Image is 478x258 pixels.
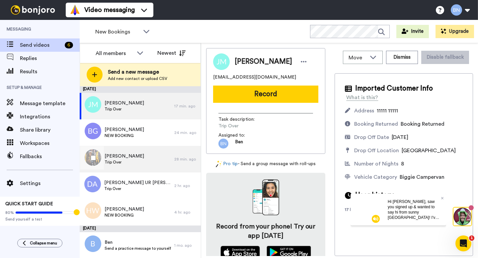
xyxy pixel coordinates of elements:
[377,108,398,113] span: 11111 11111
[213,53,230,70] img: Image of Jerry MANESS
[174,210,198,215] div: 4 hr. ago
[436,25,474,38] button: Upgrade
[402,148,456,153] span: [GEOGRAPHIC_DATA]
[349,54,366,62] span: Move
[85,123,101,139] img: bg.png
[206,161,325,167] div: - Send a group message with roll-ups
[105,213,144,218] span: NEW BOOKING
[354,173,397,181] div: Vehicle Category
[218,132,265,139] span: Assigned to:
[85,96,101,113] img: jm.png
[174,157,198,162] div: 28 min. ago
[20,139,80,147] span: Workspaces
[105,126,144,133] span: [PERSON_NAME]
[105,133,144,138] span: NEW BOOKING
[396,25,429,38] button: Invite
[95,28,140,36] span: New Bookings
[84,5,135,15] span: Video messaging
[20,54,80,62] span: Replies
[354,133,389,141] div: Drop Off Date
[20,41,62,49] span: Send videos
[152,46,191,60] button: Newest
[105,106,144,112] span: Trip Over
[17,239,62,247] button: Collapse menu
[345,207,388,214] div: 17 minutes ago
[74,209,80,215] div: Tooltip anchor
[5,217,74,222] span: Send yourself a test
[85,235,101,252] img: b.png
[355,84,433,94] span: Imported Customer Info
[5,210,14,215] span: 80%
[354,160,398,168] div: Number of Nights
[20,99,80,107] span: Message template
[218,123,281,129] span: Trip Over
[84,176,101,192] img: da.png
[105,246,171,251] span: Send a practice message to yourself
[20,68,80,76] span: Results
[218,139,228,149] img: bn.png
[30,240,57,246] span: Collapse menu
[105,206,144,213] span: [PERSON_NAME]
[218,116,265,123] span: Task description :
[216,161,222,167] img: magic-wand.svg
[108,76,167,81] span: Add new contact or upload CSV
[108,68,167,76] span: Send a new message
[401,161,404,166] span: 8
[386,51,418,64] button: Dismiss
[346,94,378,101] div: What is this?
[105,160,144,165] span: Trip Over
[104,186,171,191] span: Trip Over
[421,51,469,64] button: Disable fallback
[105,100,144,106] span: [PERSON_NAME]
[213,86,318,103] button: Record
[354,107,374,115] div: Address
[20,153,80,161] span: Fallbacks
[70,5,80,15] img: vm-color.svg
[174,183,198,188] div: 2 hr. ago
[174,243,198,248] div: 1 mo. ago
[401,121,444,127] span: Booking Returned
[235,139,243,149] span: Ben
[354,147,399,155] div: Drop Off Location
[20,179,80,187] span: Settings
[96,49,133,57] div: All members
[37,6,89,63] span: Hi [PERSON_NAME], saw you signed up & wanted to say hi from sunny [GEOGRAPHIC_DATA]! I've helped ...
[105,153,144,160] span: [PERSON_NAME]
[21,21,29,29] img: mute-white.svg
[253,179,279,215] img: download
[80,226,201,232] div: [DATE]
[469,235,474,241] span: 1
[392,135,408,140] span: [DATE]
[213,222,319,240] h4: Record from your phone! Try our app [DATE]
[355,190,394,200] span: User history
[174,103,198,109] div: 17 min. ago
[104,179,171,186] span: [PERSON_NAME] UR [PERSON_NAME]
[216,161,238,167] a: Pro tip
[65,42,73,48] div: 6
[80,86,201,93] div: [DATE]
[455,235,471,251] iframe: Intercom live chat
[20,113,80,121] span: Integrations
[354,120,398,128] div: Booking Returned
[105,239,171,246] span: Ben
[213,74,296,81] span: [EMAIL_ADDRESS][DOMAIN_NAME]
[20,126,80,134] span: Share library
[400,174,444,180] span: Biggie Campervan
[5,202,53,206] span: QUICK START GUIDE
[8,5,58,15] img: bj-logo-header-white.svg
[85,202,101,219] img: hw.png
[1,1,19,19] img: 3183ab3e-59ed-45f6-af1c-10226f767056-1659068401.jpg
[174,130,198,135] div: 24 min. ago
[235,57,292,67] span: [PERSON_NAME]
